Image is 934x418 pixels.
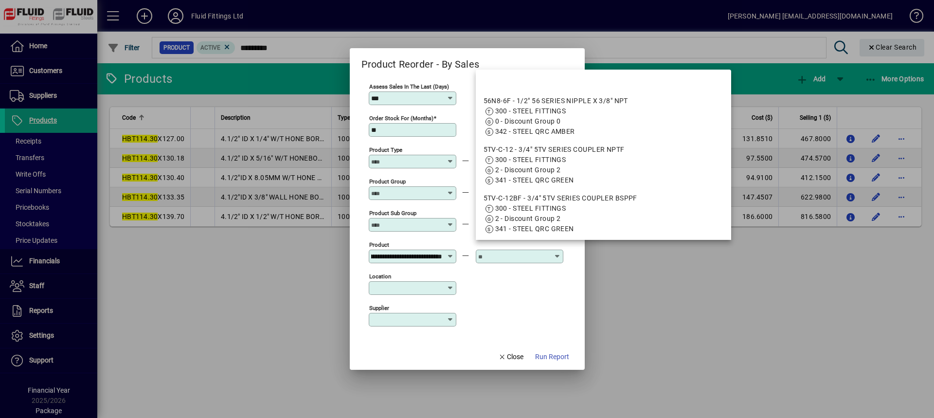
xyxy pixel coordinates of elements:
span: 300 - STEEL FITTINGS [495,107,566,115]
mat-option: 5TV-C-16 - 1" 5TV SERIES COUPLER NPTF [476,238,731,287]
button: Run Report [531,348,573,366]
button: Close [494,348,527,366]
mat-label: Supplier [369,305,389,311]
span: Run Report [535,352,569,362]
mat-option: 5TV-C-12 - 3/4" 5TV SERIES COUPLER NPTF [476,141,731,189]
span: 300 - STEEL FITTINGS [495,156,566,164]
div: 56N8-6F - 1/2" 56 SERIES NIPPLE X 3/8" NPT [484,96,723,106]
div: 5TV-C-12BF - 3/4" 5TV SERIES COUPLER BSPPF [484,193,723,203]
span: 2 - Discount Group 2 [495,166,561,174]
span: 342 - STEEL QRC AMBER [495,127,575,135]
span: 2 - Discount Group 2 [495,215,561,222]
h2: Product Reorder - By Sales [350,48,491,72]
span: 341 - STEEL QRC GREEN [495,176,574,184]
mat-option: 5TV-C-12BF - 3/4" 5TV SERIES COUPLER BSPPF [476,189,731,238]
span: 341 - STEEL QRC GREEN [495,225,574,233]
span: 0 - Discount Group 0 [495,117,561,125]
mat-label: Order stock for (months) [369,115,433,122]
mat-option: 56N8-6F - 1/2" 56 SERIES NIPPLE X 3/8" NPT [476,92,731,141]
mat-label: Product Type [369,146,402,153]
mat-label: Assess sales in the last (days) [369,83,449,90]
mat-label: Product Sub Group [369,210,416,217]
div: 5TV-C-12 - 3/4" 5TV SERIES COUPLER NPTF [484,145,723,155]
span: 300 - STEEL FITTINGS [495,204,566,212]
span: Close [498,352,523,362]
mat-label: Location [369,273,391,280]
mat-label: Product [369,241,389,248]
mat-label: Product Group [369,178,406,185]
